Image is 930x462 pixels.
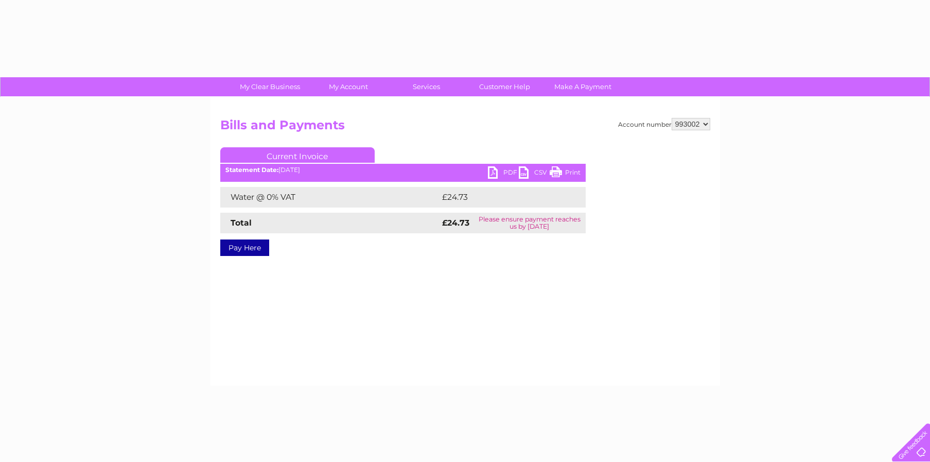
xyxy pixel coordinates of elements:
[540,77,625,96] a: Make A Payment
[384,77,469,96] a: Services
[231,218,252,228] strong: Total
[442,218,469,228] strong: £24.73
[220,118,710,138] h2: Bills and Payments
[306,77,391,96] a: My Account
[227,77,312,96] a: My Clear Business
[519,166,550,181] a: CSV
[462,77,547,96] a: Customer Help
[473,213,586,233] td: Please ensure payment reaches us by [DATE]
[488,166,519,181] a: PDF
[220,239,269,256] a: Pay Here
[618,118,710,130] div: Account number
[550,166,581,181] a: Print
[220,187,440,208] td: Water @ 0% VAT
[225,166,278,174] b: Statement Date:
[220,166,586,174] div: [DATE]
[440,187,565,208] td: £24.73
[220,147,375,163] a: Current Invoice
